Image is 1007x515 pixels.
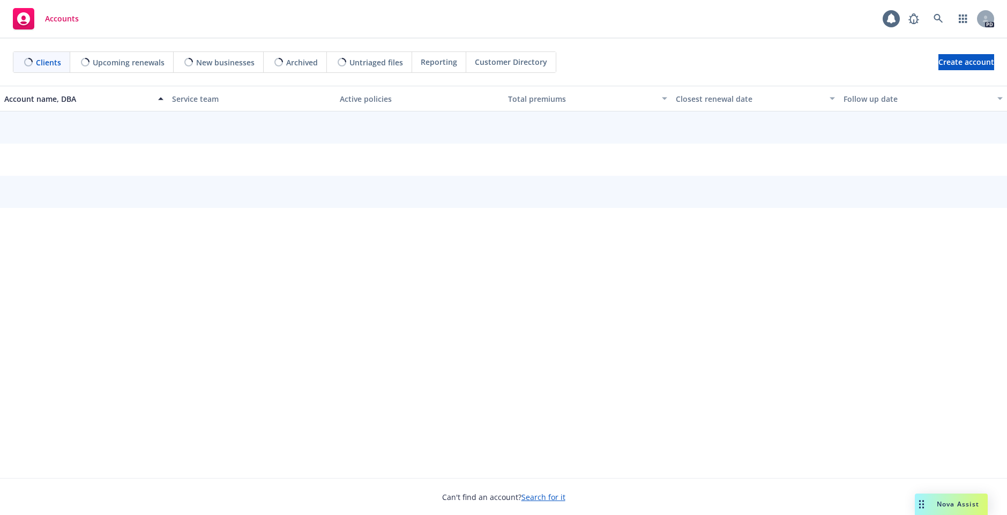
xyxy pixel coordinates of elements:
[938,54,994,70] a: Create account
[928,8,949,29] a: Search
[839,86,1007,111] button: Follow up date
[196,57,255,68] span: New businesses
[475,56,547,68] span: Customer Directory
[937,499,979,509] span: Nova Assist
[844,93,991,105] div: Follow up date
[952,8,974,29] a: Switch app
[340,93,499,105] div: Active policies
[45,14,79,23] span: Accounts
[172,93,331,105] div: Service team
[676,93,823,105] div: Closest renewal date
[286,57,318,68] span: Archived
[672,86,839,111] button: Closest renewal date
[421,56,457,68] span: Reporting
[4,93,152,105] div: Account name, DBA
[9,4,83,34] a: Accounts
[36,57,61,68] span: Clients
[938,52,994,72] span: Create account
[93,57,165,68] span: Upcoming renewals
[915,494,988,515] button: Nova Assist
[168,86,335,111] button: Service team
[442,491,565,503] span: Can't find an account?
[915,494,928,515] div: Drag to move
[349,57,403,68] span: Untriaged files
[335,86,503,111] button: Active policies
[508,93,655,105] div: Total premiums
[521,492,565,502] a: Search for it
[504,86,672,111] button: Total premiums
[903,8,924,29] a: Report a Bug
